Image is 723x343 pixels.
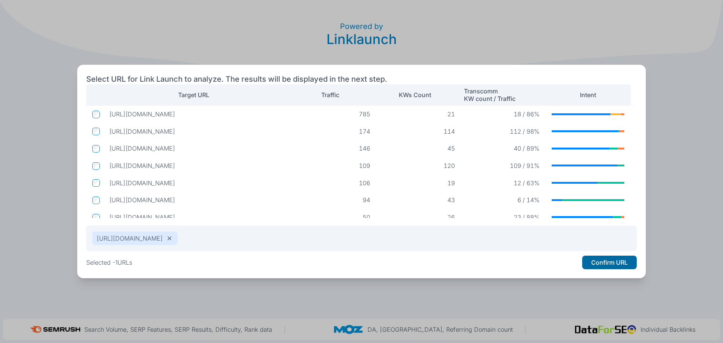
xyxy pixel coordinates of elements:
[178,91,209,99] p: Target URL
[382,145,455,152] p: 45
[97,235,163,242] p: [URL][DOMAIN_NAME]
[321,91,339,99] p: Traffic
[297,196,370,204] p: 94
[467,145,540,152] p: 40 / 89%
[467,196,540,204] p: 6 / 14%
[297,145,370,152] p: 146
[297,128,370,135] p: 174
[467,162,540,169] p: 109 / 91%
[109,213,285,221] p: https://www.adcetera.com/local-seo-agency-chicago
[109,162,285,169] p: https://www.adcetera.com/chicago-digital-marketing-agency
[467,128,540,135] p: 112 / 98%
[382,196,455,204] p: 43
[109,145,285,152] p: https://www.adcetera.com/the-woodlands-seo-agency
[109,196,285,204] p: https://www.adcetera.com/insights/enterprise-seo-vs-traditional-seo
[467,213,540,221] p: 23 / 88%
[382,179,455,187] p: 19
[86,74,387,84] h2: Select URL for Link Launch to analyze. The results will be displayed in the next step.
[109,179,285,187] p: https://www.adcetera.com/seo-services/enterprise-seo-services
[86,259,132,266] p: Selected - 1 URLs
[297,162,370,169] p: 109
[382,213,455,221] p: 26
[467,179,540,187] p: 12 / 63%
[467,110,540,118] p: 18 / 86%
[297,179,370,187] p: 106
[382,128,455,135] p: 114
[109,110,285,118] p: https://www.adcetera.com/
[382,162,455,169] p: 120
[109,128,285,135] p: https://www.adcetera.com/houston-digital-marketing-agency
[297,213,370,221] p: 50
[580,91,596,99] p: Intent
[382,110,455,118] p: 21
[297,110,370,118] p: 785
[582,256,637,269] button: Confirm URL
[464,87,516,102] p: Transcomm KW count / Traffic
[399,91,431,99] p: KWs Count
